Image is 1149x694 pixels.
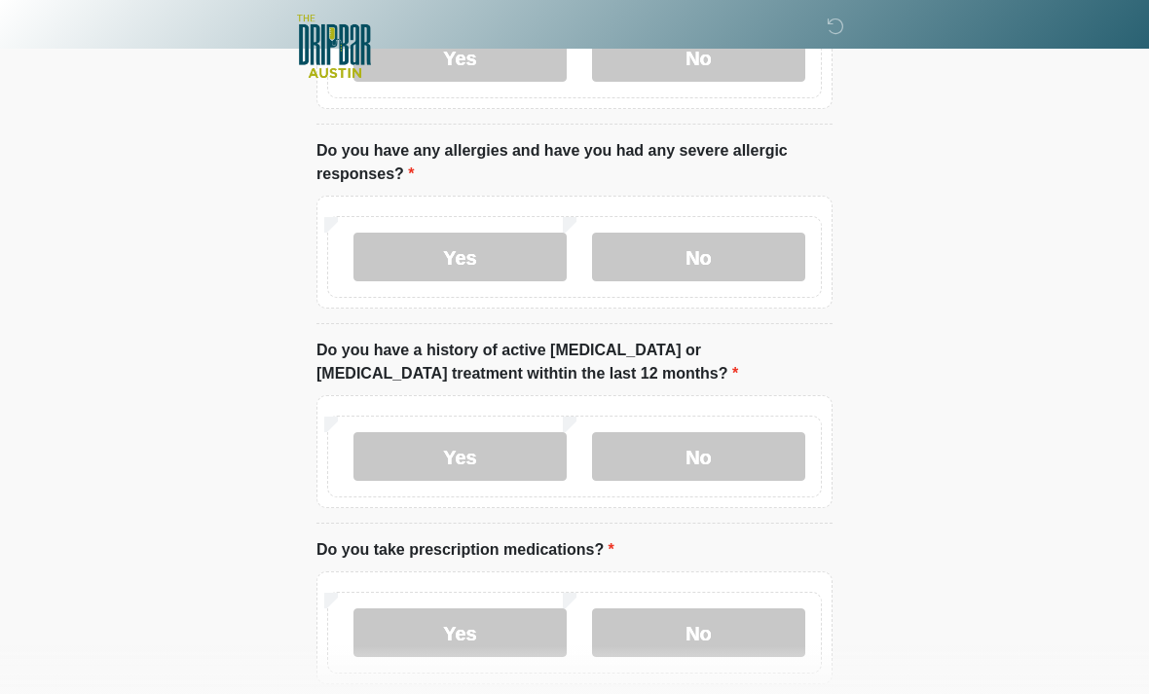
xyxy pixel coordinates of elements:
[316,339,833,385] label: Do you have a history of active [MEDICAL_DATA] or [MEDICAL_DATA] treatment withtin the last 12 mo...
[353,432,567,481] label: Yes
[297,15,371,78] img: The DRIPBaR - Austin The Domain Logo
[316,538,614,562] label: Do you take prescription medications?
[353,233,567,281] label: Yes
[353,608,567,657] label: Yes
[592,432,805,481] label: No
[316,139,833,186] label: Do you have any allergies and have you had any severe allergic responses?
[592,608,805,657] label: No
[592,233,805,281] label: No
